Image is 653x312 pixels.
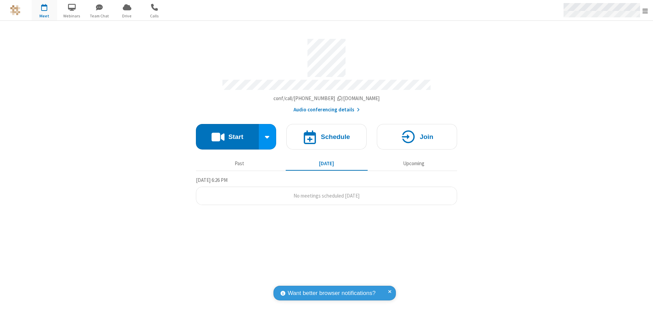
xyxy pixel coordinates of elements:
[420,134,433,140] h4: Join
[199,157,281,170] button: Past
[321,134,350,140] h4: Schedule
[294,192,359,199] span: No meetings scheduled [DATE]
[196,176,457,205] section: Today's Meetings
[87,13,112,19] span: Team Chat
[273,95,380,103] button: Copy my meeting room linkCopy my meeting room link
[288,289,375,298] span: Want better browser notifications?
[273,95,380,102] span: Copy my meeting room link
[114,13,140,19] span: Drive
[228,134,243,140] h4: Start
[196,177,228,183] span: [DATE] 6:26 PM
[377,124,457,150] button: Join
[59,13,85,19] span: Webinars
[373,157,455,170] button: Upcoming
[294,106,360,114] button: Audio conferencing details
[142,13,167,19] span: Calls
[286,124,367,150] button: Schedule
[196,34,457,114] section: Account details
[259,124,277,150] div: Start conference options
[286,157,368,170] button: [DATE]
[10,5,20,15] img: QA Selenium DO NOT DELETE OR CHANGE
[32,13,57,19] span: Meet
[196,124,259,150] button: Start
